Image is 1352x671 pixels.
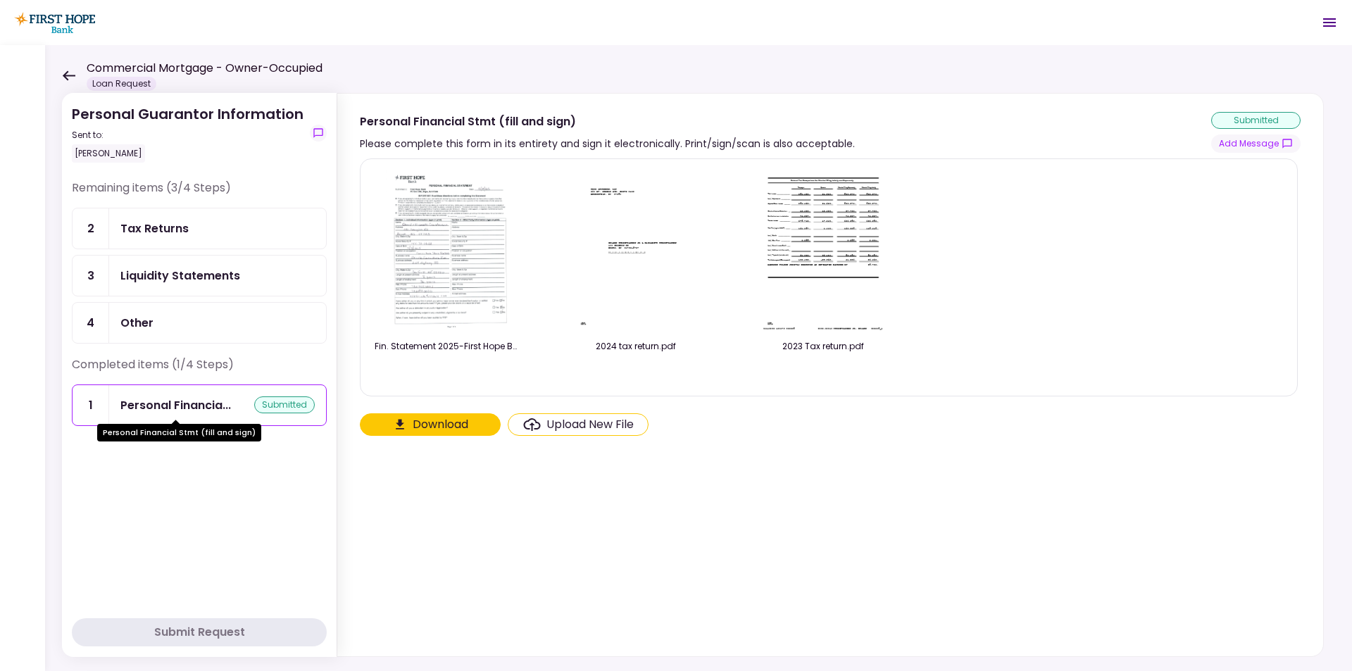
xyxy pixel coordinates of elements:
[1313,6,1346,39] button: Open menu
[72,384,327,426] a: 1Personal Financial Stmt (fill and sign)submitted
[120,314,154,332] div: Other
[360,113,855,130] div: Personal Financial Stmt (fill and sign)
[72,356,327,384] div: Completed items (1/4 Steps)
[87,60,323,77] h1: Commercial Mortgage - Owner-Occupied
[337,93,1324,657] div: Personal Financial Stmt (fill and sign)Please complete this form in its entirety and sign it elec...
[73,385,109,425] div: 1
[1211,134,1301,153] button: show-messages
[310,125,327,142] button: show-messages
[562,340,710,353] div: 2024 tax return.pdf
[72,144,145,163] div: [PERSON_NAME]
[14,12,95,33] img: Partner icon
[120,396,231,414] div: Personal Financial Stmt (fill and sign)
[72,129,303,142] div: Sent to:
[72,104,303,163] div: Personal Guarantor Information
[360,135,855,152] div: Please complete this form in its entirety and sign it electronically. Print/sign/scan is also acc...
[73,303,109,343] div: 4
[72,618,327,646] button: Submit Request
[87,77,156,91] div: Loan Request
[73,256,109,296] div: 3
[1211,112,1301,129] div: submitted
[154,624,245,641] div: Submit Request
[749,340,897,353] div: 2023 Tax return.pdf
[254,396,315,413] div: submitted
[72,180,327,208] div: Remaining items (3/4 Steps)
[546,416,634,433] div: Upload New File
[72,302,327,344] a: 4Other
[360,413,501,436] button: Click here to download the document
[97,424,261,441] div: Personal Financial Stmt (fill and sign)
[72,208,327,249] a: 2Tax Returns
[120,267,240,284] div: Liquidity Statements
[72,255,327,296] a: 3Liquidity Statements
[120,220,189,237] div: Tax Returns
[375,340,522,353] div: Fin. Statement 2025-First Hope Bank.pdf
[73,208,109,249] div: 2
